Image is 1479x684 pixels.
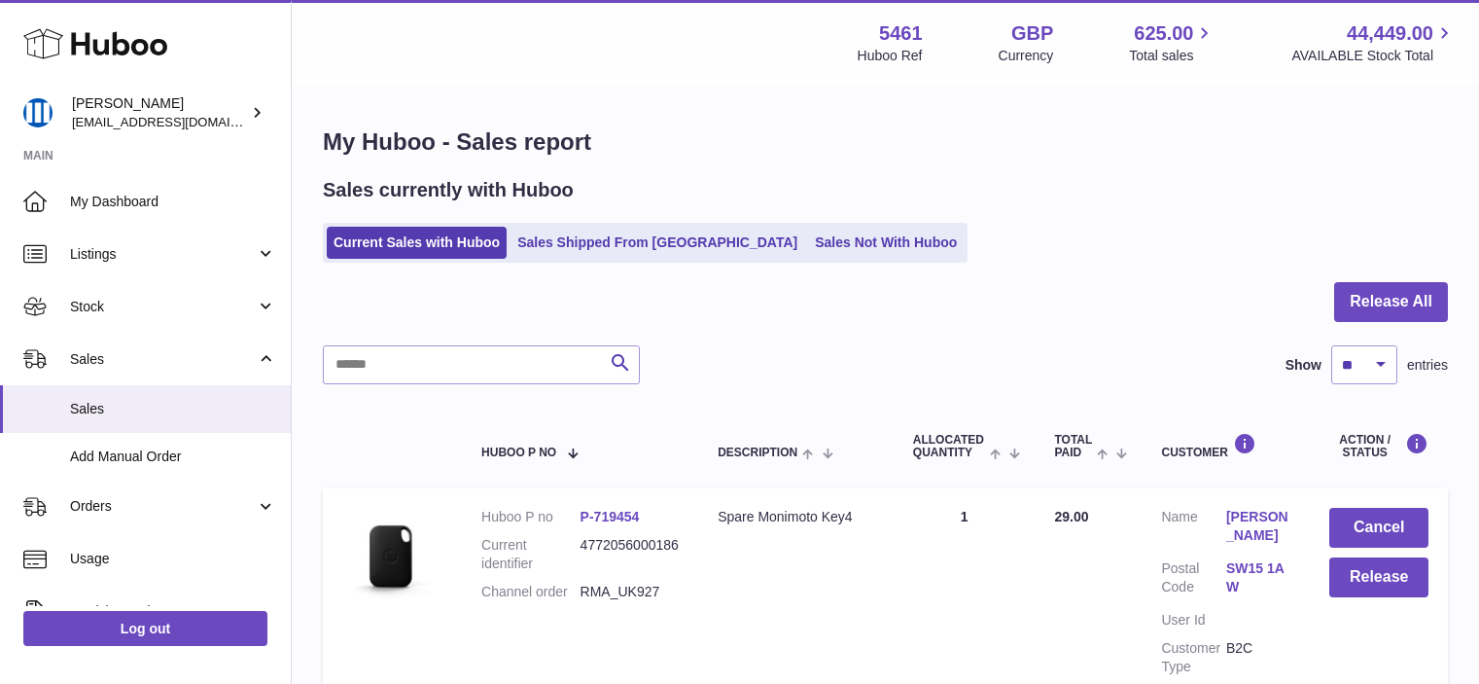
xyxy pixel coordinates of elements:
dd: RMA_UK927 [581,583,680,601]
span: My Dashboard [70,193,276,211]
dd: 4772056000186 [581,536,680,573]
dt: User Id [1161,611,1225,630]
strong: 5461 [879,20,923,47]
span: AVAILABLE Stock Total [1291,47,1456,65]
span: entries [1407,356,1448,375]
img: oksana@monimoto.com [23,98,53,127]
div: Customer [1161,433,1290,459]
h1: My Huboo - Sales report [323,126,1448,158]
a: Sales Not With Huboo [808,227,964,259]
a: Log out [23,611,267,646]
span: Description [718,447,797,459]
span: Sales [70,400,276,418]
dt: Name [1161,508,1225,550]
span: Add Manual Order [70,448,276,466]
div: Huboo Ref [858,47,923,65]
dt: Channel order [481,583,581,601]
span: Usage [70,550,276,568]
h2: Sales currently with Huboo [323,177,574,203]
a: [PERSON_NAME] [1226,508,1290,545]
span: 29.00 [1054,509,1088,524]
span: Sales [70,350,256,369]
div: [PERSON_NAME] [72,94,247,131]
dd: B2C [1226,639,1290,676]
div: Spare Monimoto Key4 [718,508,874,526]
a: P-719454 [581,509,640,524]
span: ALLOCATED Quantity [913,434,985,459]
span: [EMAIL_ADDRESS][DOMAIN_NAME] [72,114,286,129]
span: 44,449.00 [1347,20,1433,47]
span: Listings [70,245,256,264]
a: Sales Shipped From [GEOGRAPHIC_DATA] [511,227,804,259]
div: Currency [999,47,1054,65]
img: 1676984517.jpeg [342,508,440,605]
a: 625.00 Total sales [1129,20,1215,65]
dt: Current identifier [481,536,581,573]
a: SW15 1AW [1226,559,1290,596]
button: Cancel [1329,508,1428,548]
label: Show [1285,356,1321,375]
dt: Customer Type [1161,639,1225,676]
span: Invoicing and Payments [70,602,256,621]
dt: Huboo P no [481,508,581,526]
span: Total paid [1054,434,1092,459]
span: 625.00 [1134,20,1193,47]
button: Release [1329,558,1428,597]
div: Action / Status [1329,433,1428,459]
span: Stock [70,298,256,316]
a: Current Sales with Huboo [327,227,507,259]
dt: Postal Code [1161,559,1225,601]
strong: GBP [1011,20,1053,47]
span: Total sales [1129,47,1215,65]
a: 44,449.00 AVAILABLE Stock Total [1291,20,1456,65]
span: Orders [70,497,256,516]
span: Huboo P no [481,447,556,459]
button: Release All [1334,282,1448,322]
